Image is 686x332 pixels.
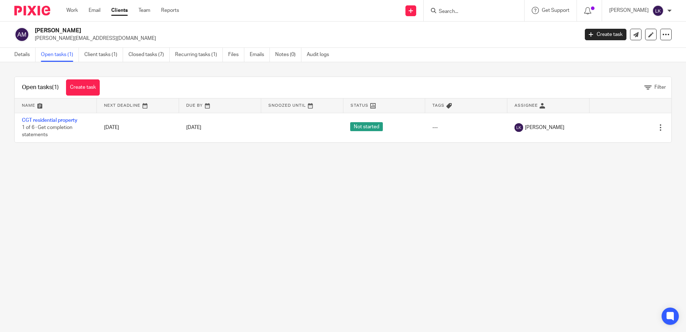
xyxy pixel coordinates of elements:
a: Create task [585,29,626,40]
a: Team [138,7,150,14]
h2: [PERSON_NAME] [35,27,466,34]
a: Work [66,7,78,14]
div: --- [432,124,500,131]
a: Notes (0) [275,48,301,62]
span: (1) [52,84,59,90]
span: Tags [432,103,445,107]
a: Clients [111,7,128,14]
a: Email [89,7,100,14]
span: Filter [654,85,666,90]
a: Create task [66,79,100,96]
span: Get Support [542,8,569,13]
input: Search [438,9,503,15]
a: Closed tasks (7) [128,48,170,62]
a: Files [228,48,244,62]
span: [DATE] [186,125,201,130]
img: Pixie [14,6,50,15]
a: Recurring tasks (1) [175,48,223,62]
span: 1 of 6 · Get completion statements [22,125,72,138]
img: svg%3E [14,27,29,42]
span: Status [351,103,368,107]
a: CGT residential property [22,118,77,123]
span: Not started [350,122,383,131]
h1: Open tasks [22,84,59,91]
a: Emails [250,48,270,62]
a: Client tasks (1) [84,48,123,62]
img: svg%3E [514,123,523,132]
a: Open tasks (1) [41,48,79,62]
img: svg%3E [652,5,664,17]
span: Snoozed Until [268,103,306,107]
a: Audit logs [307,48,334,62]
a: Reports [161,7,179,14]
span: [PERSON_NAME] [525,124,564,131]
a: Details [14,48,36,62]
p: [PERSON_NAME] [609,7,649,14]
p: [PERSON_NAME][EMAIL_ADDRESS][DOMAIN_NAME] [35,35,574,42]
td: [DATE] [97,113,179,142]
